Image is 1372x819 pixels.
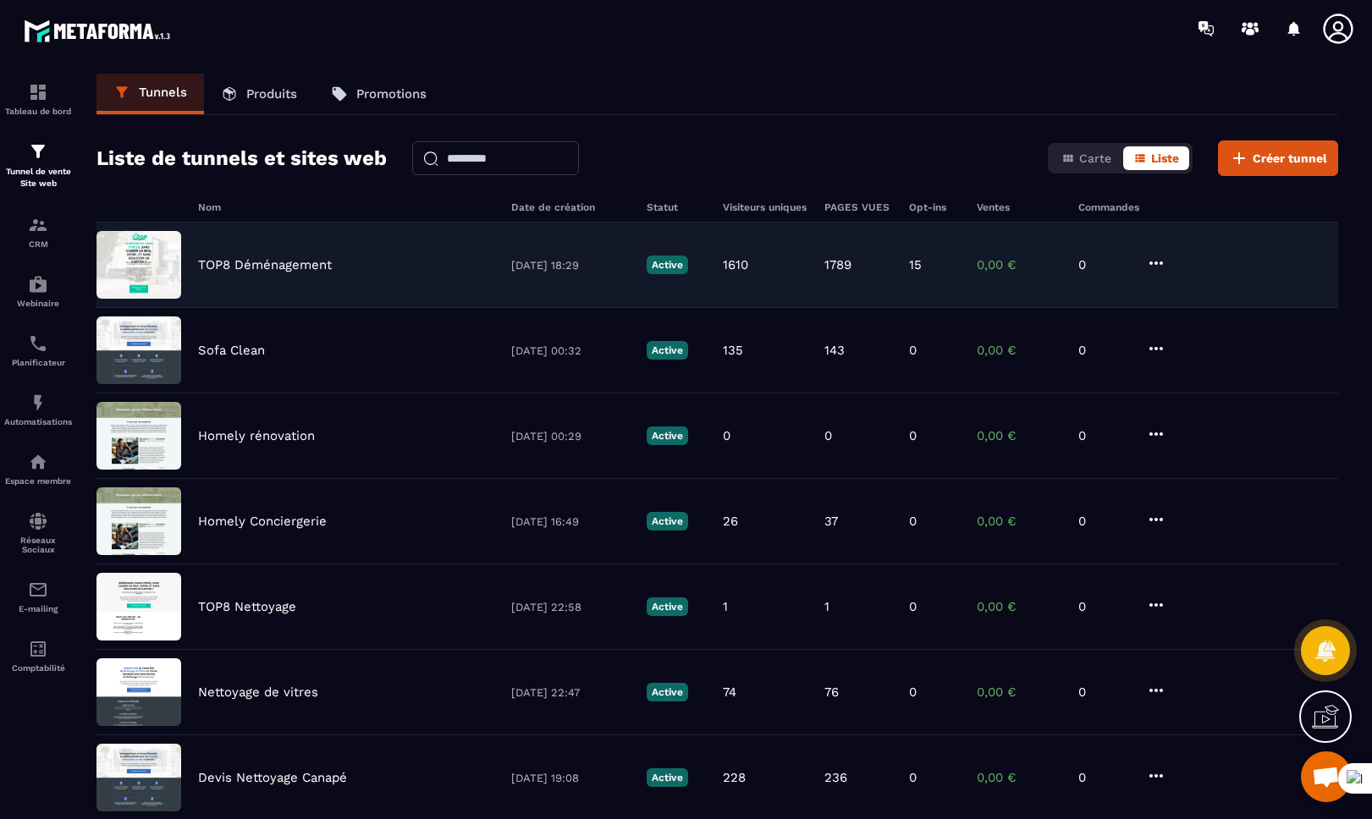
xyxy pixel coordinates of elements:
h6: Opt-ins [909,201,960,213]
p: 0 [1078,514,1129,529]
p: Produits [246,86,297,102]
p: Homely rénovation [198,428,315,443]
p: Planificateur [4,358,72,367]
img: image [96,573,181,640]
p: 0 [909,514,917,529]
p: 0,00 € [977,770,1061,785]
a: emailemailE-mailing [4,567,72,626]
img: accountant [28,639,48,659]
img: scheduler [28,333,48,354]
p: Active [647,512,688,530]
img: image [96,316,181,384]
button: Créer tunnel [1218,140,1338,176]
button: Liste [1123,146,1189,170]
h2: Liste de tunnels et sites web [96,141,387,175]
p: [DATE] 22:47 [511,686,630,699]
img: formation [28,82,48,102]
p: 0 [1078,343,1129,358]
p: [DATE] 19:08 [511,772,630,784]
p: 0 [909,428,917,443]
span: Carte [1079,151,1111,165]
img: image [96,744,181,811]
h6: Commandes [1078,201,1139,213]
p: Automatisations [4,417,72,426]
img: image [96,402,181,470]
span: Créer tunnel [1253,150,1327,167]
a: Tunnels [96,74,204,114]
p: [DATE] 16:49 [511,515,630,528]
p: 228 [723,770,746,785]
h6: Ventes [977,201,1061,213]
img: image [96,658,181,726]
img: social-network [28,511,48,531]
p: Comptabilité [4,663,72,673]
a: formationformationTableau de bord [4,69,72,129]
img: image [96,231,181,299]
p: 0,00 € [977,514,1061,529]
p: Sofa Clean [198,343,265,358]
h6: Date de création [511,201,630,213]
a: accountantaccountantComptabilité [4,626,72,685]
p: 76 [824,684,839,700]
p: 0 [824,428,832,443]
p: Espace membre [4,476,72,486]
h6: Nom [198,201,494,213]
p: Webinaire [4,299,72,308]
img: image [96,487,181,555]
p: 74 [723,684,736,700]
p: Réseaux Sociaux [4,536,72,554]
a: formationformationCRM [4,202,72,261]
p: 0,00 € [977,343,1061,358]
p: Tunnels [139,85,187,100]
p: 0,00 € [977,684,1061,700]
p: Devis Nettoyage Canapé [198,770,347,785]
p: TOP8 Nettoyage [198,599,296,614]
p: 0 [909,343,917,358]
p: CRM [4,239,72,249]
h6: Visiteurs uniques [723,201,807,213]
p: 0,00 € [977,599,1061,614]
a: automationsautomationsEspace membre [4,439,72,498]
p: Tableau de bord [4,107,72,116]
p: [DATE] 18:29 [511,259,630,272]
p: 0 [1078,599,1129,614]
p: Active [647,256,688,274]
p: Active [647,683,688,701]
p: 1789 [824,257,851,272]
p: Active [647,426,688,445]
span: Liste [1151,151,1179,165]
p: 0 [909,684,917,700]
a: formationformationTunnel de vente Site web [4,129,72,202]
p: Active [647,341,688,360]
button: Carte [1051,146,1121,170]
p: [DATE] 00:29 [511,430,630,442]
img: email [28,580,48,600]
p: Active [647,768,688,787]
p: 0 [1078,257,1129,272]
h6: PAGES VUES [824,201,892,213]
a: Produits [204,74,314,114]
p: [DATE] 00:32 [511,344,630,357]
p: 15 [909,257,922,272]
p: 37 [824,514,838,529]
p: 0 [1078,428,1129,443]
p: 0,00 € [977,257,1061,272]
p: 143 [824,343,845,358]
p: E-mailing [4,604,72,613]
p: 0 [1078,770,1129,785]
p: Nettoyage de vitres [198,684,318,700]
p: 0 [1078,684,1129,700]
img: automations [28,393,48,413]
img: automations [28,452,48,472]
a: social-networksocial-networkRéseaux Sociaux [4,498,72,567]
img: automations [28,274,48,294]
h6: Statut [647,201,706,213]
p: 1 [723,599,728,614]
img: formation [28,141,48,162]
p: 1610 [723,257,748,272]
p: TOP8 Déménagement [198,257,332,272]
a: schedulerschedulerPlanificateur [4,321,72,380]
p: 135 [723,343,743,358]
p: 1 [824,599,829,614]
p: 236 [824,770,847,785]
